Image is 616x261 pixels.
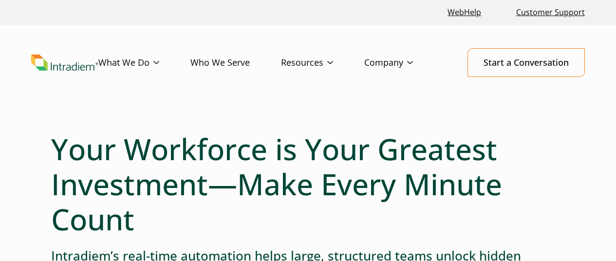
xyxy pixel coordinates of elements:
[98,49,190,77] a: What We Do
[190,49,281,77] a: Who We Serve
[31,55,98,71] a: Link to homepage of Intradiem
[467,48,585,77] a: Start a Conversation
[51,131,565,237] h1: Your Workforce is Your Greatest Investment—Make Every Minute Count
[512,2,589,23] a: Customer Support
[31,55,98,71] img: Intradiem
[444,2,485,23] a: Link opens in a new window
[364,49,444,77] a: Company
[281,49,364,77] a: Resources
